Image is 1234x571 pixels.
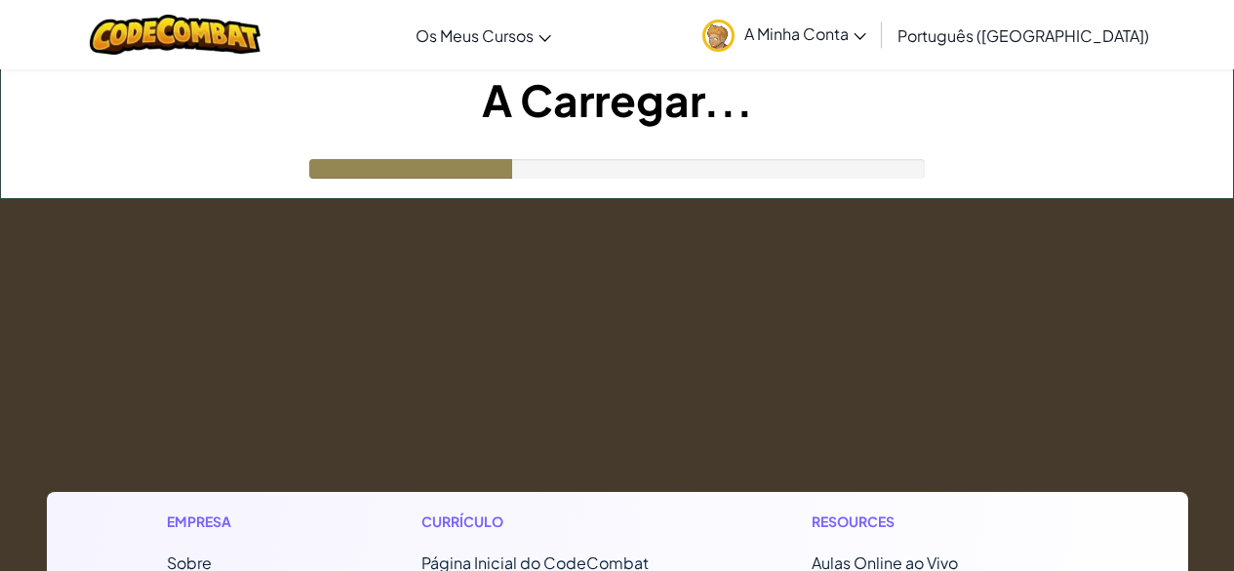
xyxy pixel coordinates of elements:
a: Português ([GEOGRAPHIC_DATA]) [888,9,1159,61]
img: CodeCombat logo [90,15,260,55]
a: A Minha Conta [693,4,876,65]
span: Português ([GEOGRAPHIC_DATA]) [897,25,1149,46]
img: avatar [702,20,735,52]
h1: A Carregar... [1,69,1233,130]
span: A Minha Conta [744,23,866,44]
span: Os Meus Cursos [416,25,534,46]
h1: Empresa [167,511,287,532]
h1: Currículo [421,511,678,532]
h1: Resources [812,511,1068,532]
a: Os Meus Cursos [406,9,561,61]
